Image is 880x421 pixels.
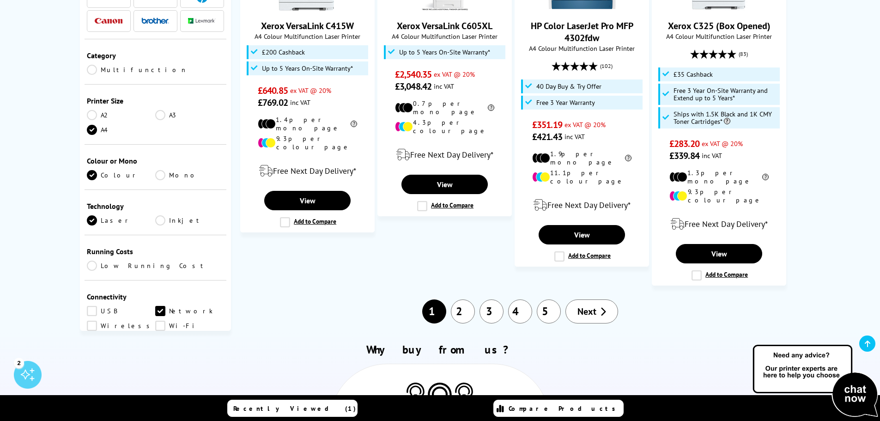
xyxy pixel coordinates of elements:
a: 2 [451,299,475,323]
span: Free 3 Year On-Site Warranty and Extend up to 5 Years* [674,87,778,102]
label: Add to Compare [554,251,611,262]
span: Recently Viewed (1) [233,404,356,413]
a: View [539,225,625,244]
a: View [401,175,487,194]
a: Lexmark [188,15,216,27]
span: inc VAT [290,98,310,107]
a: USB [87,306,156,316]
span: ex VAT @ 20% [702,139,743,148]
span: A4 Colour Multifunction Laser Printer [520,44,644,53]
img: Printer Experts [426,383,454,415]
div: Connectivity [87,292,225,301]
div: Category [87,51,225,60]
span: Up to 5 Years On-Site Warranty* [399,49,490,56]
span: Up to 5 Years On-Site Warranty* [262,65,353,72]
a: A2 [87,110,156,120]
span: £200 Cashback [262,49,305,56]
a: A3 [155,110,224,120]
label: Add to Compare [280,217,336,227]
a: Recently Viewed (1) [227,400,358,417]
div: Printer Size [87,96,225,105]
span: inc VAT [564,132,585,141]
span: Free 3 Year Warranty [536,99,595,106]
span: ex VAT @ 20% [290,86,331,95]
li: 1.4p per mono page [258,116,357,132]
span: (83) [739,45,748,63]
li: 4.3p per colour page [395,118,494,135]
a: Colour [87,170,156,180]
img: Lexmark [188,18,216,24]
a: Xerox VersaLink C605XL [410,3,479,12]
a: Laser [87,215,156,226]
a: Brother [141,15,169,27]
span: £769.02 [258,97,288,109]
a: Network [155,306,224,316]
span: £351.19 [532,119,562,131]
label: Add to Compare [692,270,748,281]
span: Next [577,305,596,317]
a: Xerox C325 (Box Opened) [668,20,771,32]
a: Xerox VersaLink C415W [261,20,354,32]
li: 9.3p per colour page [258,134,357,151]
a: HP Color LaserJet Pro MFP 4302fdw [531,20,633,44]
a: Canon [95,15,122,27]
a: View [264,191,350,210]
a: View [676,244,762,263]
li: 1.3p per mono page [669,169,769,185]
a: Xerox VersaLink C605XL [397,20,492,32]
div: modal_delivery [382,142,507,168]
div: modal_delivery [520,192,644,218]
span: £35 Cashback [674,71,713,78]
span: A4 Colour Multifunction Laser Printer [245,32,370,41]
a: Xerox VersaLink C415W [273,3,342,12]
a: Compare Products [493,400,624,417]
div: Running Costs [87,247,225,256]
span: £421.43 [532,131,562,143]
span: (102) [600,57,613,75]
li: 9.3p per colour page [669,188,769,204]
span: Compare Products [509,404,620,413]
li: 11.1p per colour page [532,169,631,185]
span: inc VAT [702,151,722,160]
span: A4 Colour Multifunction Laser Printer [382,32,507,41]
img: Brother [141,18,169,24]
span: £283.20 [669,138,699,150]
li: 0.7p per mono page [395,99,494,116]
a: Xerox C325 (Box Opened) [685,3,754,12]
span: £339.84 [669,150,699,162]
div: Technology [87,201,225,211]
a: A4 [87,125,156,135]
span: £3,048.42 [395,80,431,92]
a: Wireless [87,321,156,331]
img: Canon [95,18,122,24]
img: Printer Experts [454,383,474,406]
span: ex VAT @ 20% [434,70,475,79]
span: £640.85 [258,85,288,97]
a: HP Color LaserJet Pro MFP 4302fdw [547,3,617,12]
a: Multifunction [87,65,188,75]
div: Colour or Mono [87,156,225,165]
span: ex VAT @ 20% [564,120,606,129]
a: Inkjet [155,215,224,226]
span: 40 Day Buy & Try Offer [536,83,601,90]
img: Open Live Chat window [751,343,880,419]
span: inc VAT [434,82,454,91]
a: Mono [155,170,224,180]
img: Printer Experts [405,383,426,406]
div: 2 [14,358,24,368]
label: Add to Compare [417,201,473,211]
a: 3 [479,299,504,323]
span: Ships with 1.5K Black and 1K CMY Toner Cartridges* [674,110,778,125]
a: Wi-Fi Direct [155,321,224,331]
a: Low Running Cost [87,261,225,271]
h2: Why buy from us? [97,342,783,357]
div: modal_delivery [245,158,370,184]
a: 4 [508,299,532,323]
span: A4 Colour Multifunction Laser Printer [657,32,781,41]
div: modal_delivery [657,211,781,237]
a: Next [565,299,618,323]
li: 1.9p per mono page [532,150,631,166]
a: 5 [537,299,561,323]
span: £2,540.35 [395,68,431,80]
